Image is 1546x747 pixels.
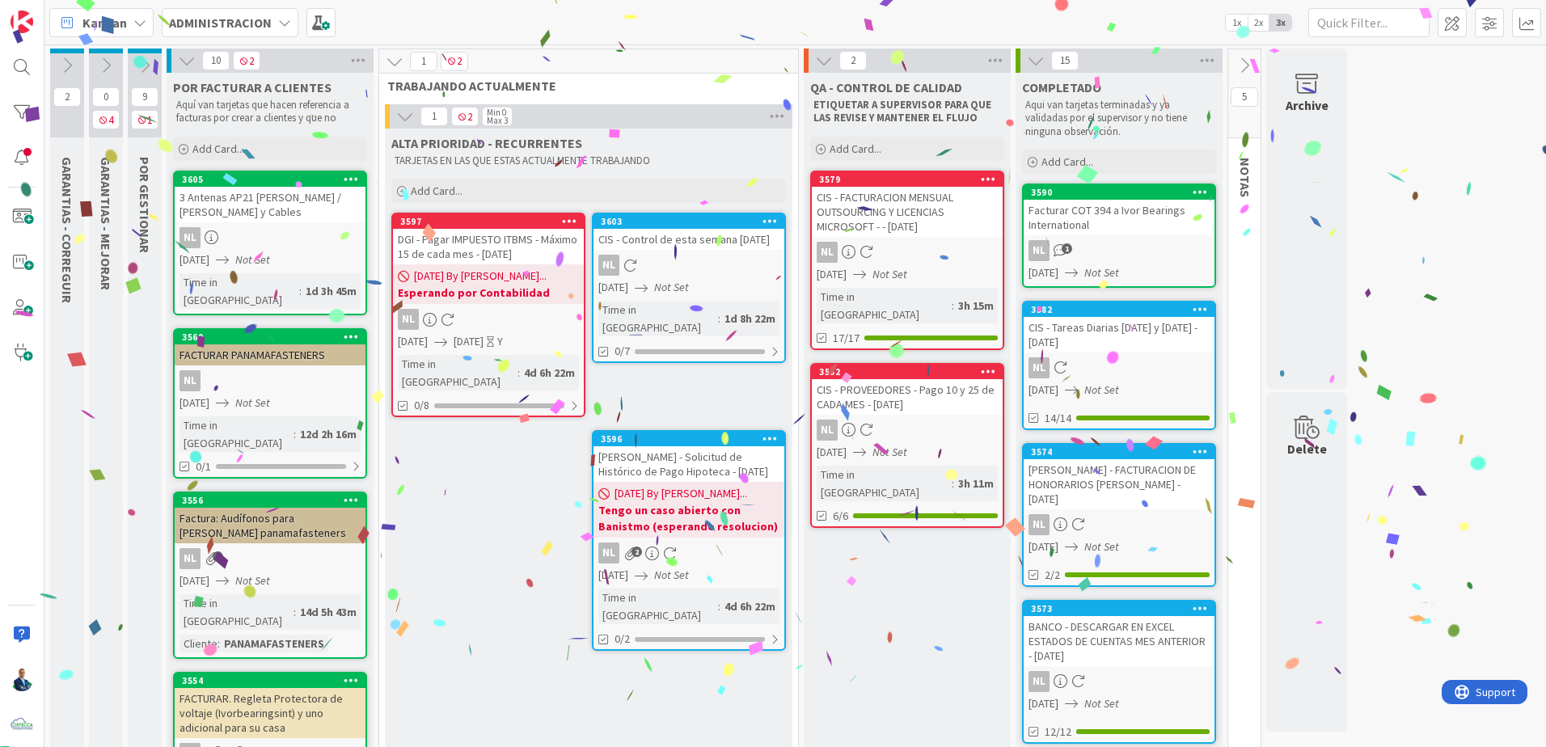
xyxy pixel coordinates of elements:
span: 1 [213,551,223,562]
img: GA [11,669,33,691]
span: 2 [631,547,642,557]
span: [DATE] [454,333,484,350]
div: 3569FACTURAR PANAMAFASTENERS [175,330,365,365]
div: CIS - PROVEEDORES - Pago 10 y 25 de CADA MES - [DATE] [812,379,1003,415]
div: 3592CIS - PROVEEDORES - Pago 10 y 25 de CADA MES - [DATE] [812,365,1003,415]
div: NL [1029,671,1050,692]
div: NL [1029,357,1050,378]
p: Aqui van tarjetas terminadas y ya validadas por el supervisor y no tiene ninguna observación. [1025,99,1213,138]
div: Min 0 [487,108,506,116]
div: 4d 6h 22m [720,597,779,615]
span: GARANTIAS - MEJORAR [98,157,114,290]
a: 3574[PERSON_NAME] - FACTURACION DE HONORARIOS [PERSON_NAME] - [DATE]NL[DATE]Not Set2/2 [1022,443,1216,587]
b: ADMINISTRACION [169,15,272,31]
div: NL [812,420,1003,441]
div: 3582CIS - Tareas Diarias [DATE] y [DATE] - [DATE] [1024,302,1214,352]
div: 3596 [601,433,784,445]
div: [PERSON_NAME] - Solicitud de Histórico de Pago Hipoteca - [DATE] [593,446,784,482]
div: 3556 [175,493,365,508]
div: 3592 [812,365,1003,379]
div: NL [175,227,365,248]
div: 3579 [819,174,1003,185]
a: 3573BANCO - DESCARGAR EN EXCEL ESTADOS DE CUENTAS MES ANTERIOR - [DATE]NL[DATE]Not Set12/12 [1022,600,1216,744]
div: 3554 [175,673,365,688]
span: 14/14 [1045,410,1071,427]
span: [DATE] [817,444,847,461]
div: Facturar COT 394 a Ivor Bearings International [1024,200,1214,235]
span: [DATE] [1029,538,1058,555]
div: Time in [GEOGRAPHIC_DATA] [598,589,718,624]
span: 5 [1231,87,1258,107]
div: FACTURAR. Regleta Protectora de voltaje (Ivorbearingsint) y uno adicional para su casa [175,688,365,738]
div: Time in [GEOGRAPHIC_DATA] [180,594,294,630]
a: 3603CIS - Control de esta semana [DATE]NL[DATE]Not SetTime in [GEOGRAPHIC_DATA]:1d 8h 22m0/7 [592,213,786,363]
div: 3556 [182,495,365,506]
span: 1 [410,52,437,71]
div: Time in [GEOGRAPHIC_DATA] [180,273,299,309]
div: NL [1024,357,1214,378]
a: 3590Facturar COT 394 a Ivor Bearings InternationalNL[DATE]Not Set [1022,184,1216,288]
div: NL [598,255,619,276]
i: Not Set [1084,265,1119,280]
div: 3590 [1031,187,1214,198]
div: Y [497,333,503,350]
span: COMPLETADO [1022,79,1101,95]
b: Tengo un caso abierto con Banistmo (esperando resolucion) [598,502,779,534]
span: [DATE] [598,279,628,296]
span: [DATE] [1029,695,1058,712]
div: NL [593,542,784,563]
span: [DATE] By [PERSON_NAME]... [615,485,747,502]
span: 2 [441,52,468,71]
span: [DATE] [1029,264,1058,281]
a: 3597DGI - Pagar IMPUESTO ITBMS - Máximo 15 de cada mes - [DATE][DATE] By [PERSON_NAME]...Esperand... [391,213,585,417]
div: 3573 [1024,601,1214,616]
span: ALTA PRIORIDAD - RECURRENTES [391,135,582,151]
div: 3603CIS - Control de esta semana [DATE] [593,214,784,250]
div: Delete [1287,439,1327,458]
div: 3590Facturar COT 394 a Ivor Bearings International [1024,185,1214,235]
span: 17/17 [833,330,860,347]
div: 3605 [182,174,365,185]
a: 3582CIS - Tareas Diarias [DATE] y [DATE] - [DATE]NL[DATE]Not Set14/14 [1022,301,1216,430]
div: 3569 [175,330,365,344]
a: 3569FACTURAR PANAMAFASTENERSNL[DATE]Not SetTime in [GEOGRAPHIC_DATA]:12d 2h 16m0/1 [173,328,367,479]
span: 9 [131,87,158,107]
div: Factura: Audífonos para [PERSON_NAME] panamafasteners [175,508,365,543]
div: 3590 [1024,185,1214,200]
i: Not Set [235,395,270,410]
span: 2/2 [1045,567,1060,584]
div: 3596 [593,432,784,446]
span: 2x [1248,15,1269,31]
div: 36053 Antenas AP21 [PERSON_NAME] / [PERSON_NAME] y Cables [175,172,365,222]
strong: ETIQUETAR A SUPERVISOR PARA QUE LAS REVISE Y MANTENER EL FLUJO [813,98,994,124]
div: NL [175,370,365,391]
img: Visit kanbanzone.com [11,11,33,33]
div: Time in [GEOGRAPHIC_DATA] [398,355,517,390]
a: 36053 Antenas AP21 [PERSON_NAME] / [PERSON_NAME] y CablesNL[DATE]Not SetTime in [GEOGRAPHIC_DATA]... [173,171,367,315]
div: Max 3 [487,116,508,124]
span: [DATE] [398,333,428,350]
div: 3h 11m [954,475,998,492]
span: 1 [131,110,158,129]
div: NL [393,309,584,330]
span: [DATE] [180,572,209,589]
span: Add Card... [1041,154,1093,169]
div: 1d 3h 45m [302,282,361,300]
div: NL [817,420,838,441]
span: 2 [233,51,260,70]
span: Add Card... [411,184,463,198]
div: 3596[PERSON_NAME] - Solicitud de Histórico de Pago Hipoteca - [DATE] [593,432,784,482]
div: NL [812,242,1003,263]
div: Time in [GEOGRAPHIC_DATA] [598,301,718,336]
span: 0/7 [615,343,630,360]
i: Not Set [1084,696,1119,711]
span: 2 [53,87,81,107]
div: 3569 [182,331,365,343]
div: FACTURAR PANAMAFASTENERS [175,344,365,365]
div: 14d 5h 43m [296,603,361,621]
div: PANAMAFASTENERS [220,635,328,652]
span: [DATE] [598,567,628,584]
span: POR GESTIONAR [137,157,153,253]
span: 15 [1051,51,1079,70]
span: 1x [1226,15,1248,31]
